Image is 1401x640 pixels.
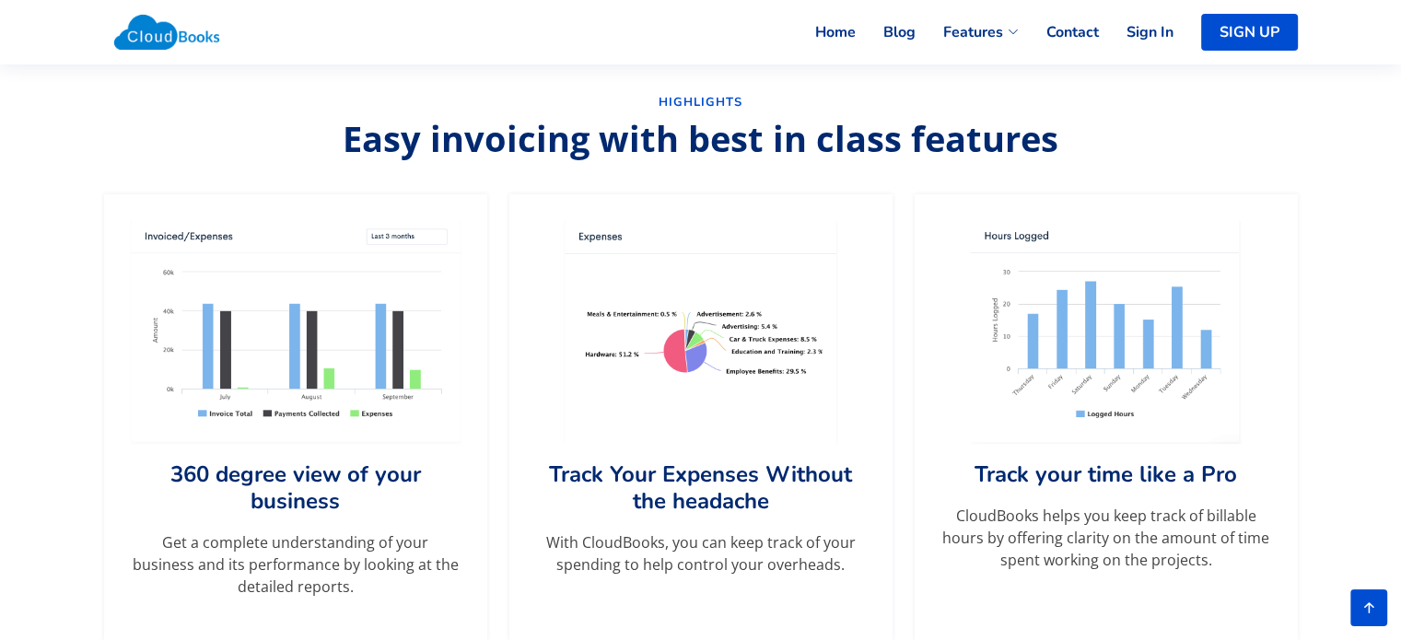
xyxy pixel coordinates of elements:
h3: Track Your Expenses Without the headache [537,461,865,515]
a: SIGN UP [1201,14,1298,51]
img: Cloudbooks Logo [104,5,230,60]
a: Features [916,12,1019,52]
a: Sign In [1099,12,1173,52]
h3: 360 degree view of your business [132,461,460,515]
span: Features [943,21,1003,43]
p: CloudBooks helps you keep track of billable hours by offering clarity on the amount of time spent... [942,505,1270,571]
p: With CloudBooks, you can keep track of your spending to help control your overheads. [537,531,865,576]
p: Get a complete understanding of your business and its performance by looking at the detailed repo... [132,531,460,598]
a: Home [788,12,856,52]
p: Easy invoicing with best in class features [104,119,1298,157]
h2: Highlights [104,96,1298,111]
a: Blog [856,12,916,52]
h3: Track your time like a Pro [942,461,1270,488]
a: Contact [1019,12,1099,52]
